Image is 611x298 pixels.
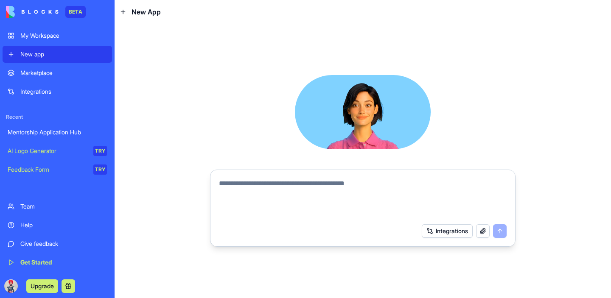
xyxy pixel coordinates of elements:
div: Feedback Form [8,165,87,174]
a: Feedback FormTRY [3,161,112,178]
a: Mentorship Application Hub [3,124,112,141]
img: logo [6,6,59,18]
a: Get Started [3,254,112,271]
div: TRY [93,164,107,175]
div: Mentorship Application Hub [8,128,107,136]
div: Give feedback [20,240,107,248]
div: Integrations [20,87,107,96]
div: Marketplace [20,69,107,77]
button: Upgrade [26,279,58,293]
div: My Workspace [20,31,107,40]
a: Integrations [3,83,112,100]
img: ACg8ocKqObnYYKsy7QcZniYC7JUT7q8uPq4hPi7ZZNTL9I16fXTz-Q7i=s96-c [4,279,18,293]
a: Help [3,217,112,234]
div: Team [20,202,107,211]
a: My Workspace [3,27,112,44]
a: BETA [6,6,86,18]
div: BETA [65,6,86,18]
div: New app [20,50,107,58]
a: Team [3,198,112,215]
span: Recent [3,114,112,120]
div: AI Logo Generator [8,147,87,155]
div: TRY [93,146,107,156]
a: AI Logo GeneratorTRY [3,142,112,159]
a: Give feedback [3,235,112,252]
a: New app [3,46,112,63]
div: Help [20,221,107,229]
a: Marketplace [3,64,112,81]
a: Upgrade [26,281,58,290]
button: Integrations [422,224,473,238]
span: New App [132,7,161,17]
div: Get Started [20,258,107,267]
